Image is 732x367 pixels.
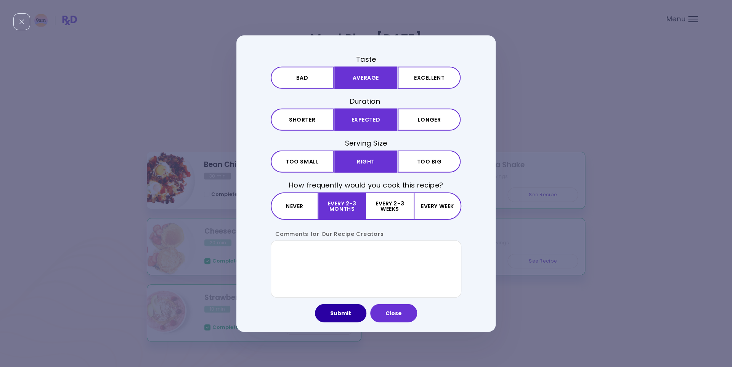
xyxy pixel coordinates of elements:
[334,109,397,131] button: Expected
[334,151,397,173] button: Right
[370,304,417,322] button: Close
[271,138,461,148] h3: Serving Size
[398,66,461,88] button: Excellent
[398,151,461,173] button: Too big
[414,192,461,220] button: Every week
[417,159,441,164] span: Too big
[398,109,461,131] button: Longer
[271,151,334,173] button: Too small
[271,54,461,64] h3: Taste
[366,192,413,220] button: Every 2-3 weeks
[315,304,366,322] button: Submit
[271,66,334,88] button: Bad
[271,96,461,106] h3: Duration
[271,109,334,131] button: Shorter
[286,159,319,164] span: Too small
[334,66,397,88] button: Average
[271,180,461,190] h3: How frequently would you cook this recipe?
[271,192,318,220] button: Never
[13,13,30,30] div: Close
[318,192,366,220] button: Every 2-3 months
[271,230,384,238] label: Comments for Our Recipe Creators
